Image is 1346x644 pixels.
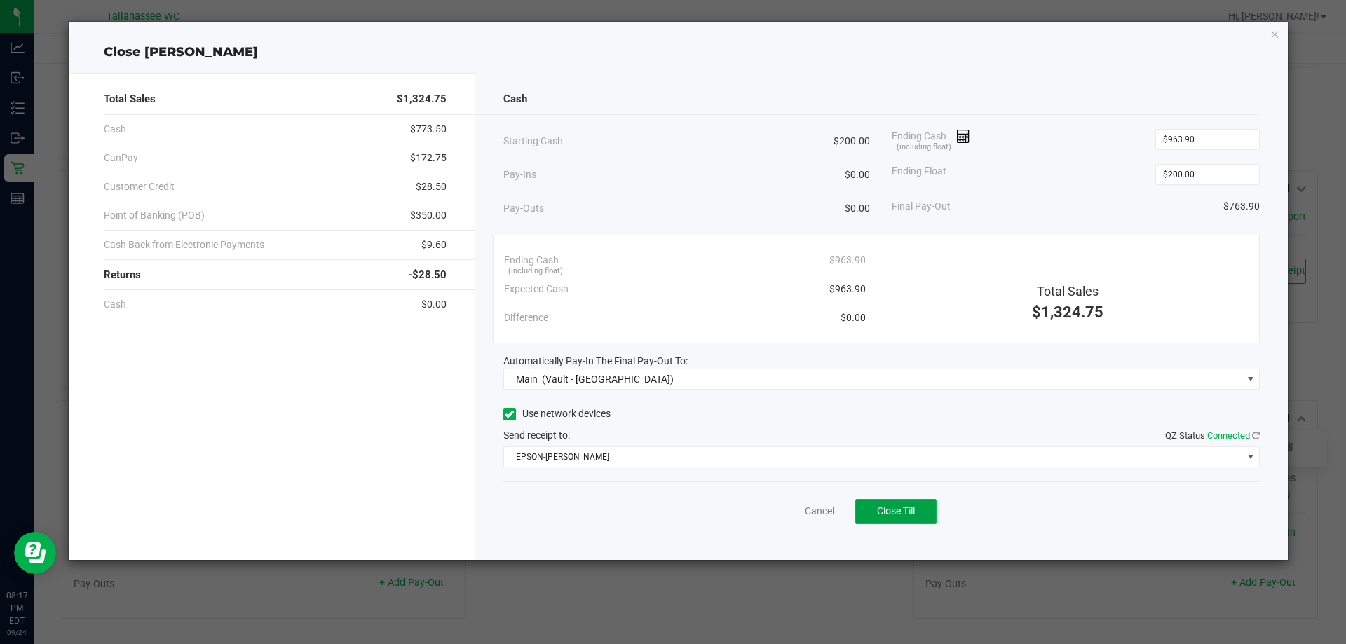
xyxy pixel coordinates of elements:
[845,201,870,216] span: $0.00
[419,238,447,252] span: -$9.60
[104,238,264,252] span: Cash Back from Electronic Payments
[104,297,126,312] span: Cash
[503,430,570,441] span: Send receipt to:
[69,43,1289,62] div: Close [PERSON_NAME]
[503,406,611,421] label: Use network devices
[542,374,674,385] span: (Vault - [GEOGRAPHIC_DATA])
[1165,430,1260,441] span: QZ Status:
[504,253,559,268] span: Ending Cash
[845,167,870,182] span: $0.00
[834,134,870,149] span: $200.00
[104,91,156,107] span: Total Sales
[503,201,544,216] span: Pay-Outs
[14,532,56,574] iframe: Resource center
[897,142,951,153] span: (including float)
[829,253,866,268] span: $963.90
[104,260,447,290] div: Returns
[892,199,951,214] span: Final Pay-Out
[410,151,447,165] span: $172.75
[516,374,538,385] span: Main
[877,505,915,516] span: Close Till
[503,355,688,366] span: Automatically Pay-In The Final Pay-Out To:
[104,208,205,223] span: Point of Banking (POB)
[503,167,536,182] span: Pay-Ins
[1207,430,1250,441] span: Connected
[410,122,447,137] span: $773.50
[503,134,563,149] span: Starting Cash
[1037,284,1099,299] span: Total Sales
[829,282,866,296] span: $963.90
[503,91,527,107] span: Cash
[504,447,1242,467] span: EPSON-[PERSON_NAME]
[416,179,447,194] span: $28.50
[892,129,970,150] span: Ending Cash
[397,91,447,107] span: $1,324.75
[104,151,138,165] span: CanPay
[410,208,447,223] span: $350.00
[504,282,569,296] span: Expected Cash
[841,310,866,325] span: $0.00
[1223,199,1260,214] span: $763.90
[104,122,126,137] span: Cash
[104,179,175,194] span: Customer Credit
[408,267,447,283] span: -$28.50
[855,499,937,524] button: Close Till
[805,504,834,519] a: Cancel
[508,266,563,278] span: (including float)
[421,297,447,312] span: $0.00
[504,310,548,325] span: Difference
[1032,303,1103,321] span: $1,324.75
[892,164,946,185] span: Ending Float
